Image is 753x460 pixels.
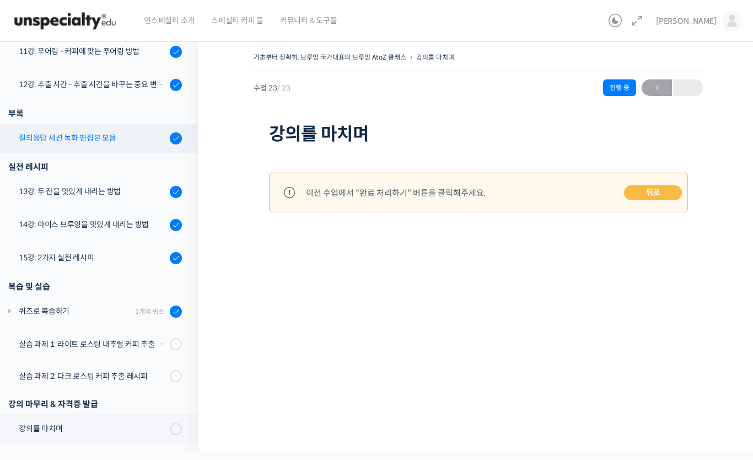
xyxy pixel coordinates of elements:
div: 질의응답 세션 녹화 편집본 모음 [19,132,166,144]
span: 수업 23 [254,84,291,92]
div: 실습 과제 2: 다크 로스팅 커피 추출 레시피 [19,370,166,382]
div: 강의를 마치며 [19,422,166,435]
div: 15강: 2가지 실전 레시피 [19,252,166,264]
div: 1개의 퀴즈 [135,306,164,317]
div: 실습 과제 1: 라이트 로스팅 내추럴 커피 추출 레시피 [19,338,166,350]
div: 부록 [8,106,182,121]
a: ←이전 [642,79,672,96]
div: 14강: 아이스 브루잉을 맛있게 내리는 방법 [19,218,166,231]
div: 13강: 두 잔을 맛있게 내리는 방법 [19,185,166,197]
div: 12강: 추출 시간 - 추출 시간을 바꾸는 중요 변수 파헤치기 [19,78,166,90]
a: 기초부터 정확히, 브루잉 국가대표의 브루잉 AtoZ 클래스 [254,53,406,61]
a: 뒤로 [624,185,682,201]
a: 강의를 마치며 [416,53,454,61]
span: [PERSON_NAME] [656,16,717,26]
div: 실전 레시피 [8,159,182,174]
div: 11강: 푸어링 - 커피에 맞는 푸어링 방법 [19,45,166,57]
h1: 강의를 마치며 [269,124,688,145]
div: 이전 수업에서 "완료 처리하기" 버튼을 클릭해주세요. [306,185,486,200]
span: / 23 [277,83,291,93]
div: 강의 마무리 & 자격증 발급 [8,397,182,411]
span: ← [642,81,672,95]
div: 복습 및 실습 [8,279,182,294]
div: 진행 중 [603,79,636,96]
div: 퀴즈로 복습하기 [19,305,132,317]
